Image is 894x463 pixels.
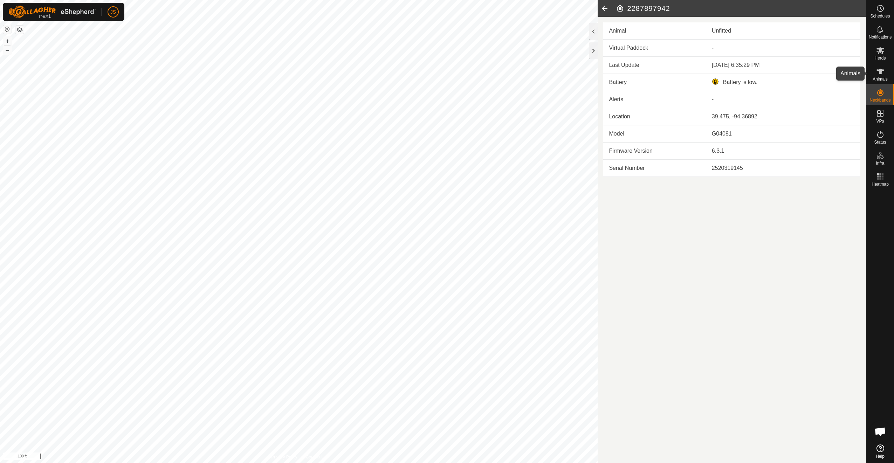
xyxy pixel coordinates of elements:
[712,27,855,35] div: Unfitted
[603,125,706,143] td: Model
[712,112,855,121] div: 39.475, -94.36892
[603,108,706,125] td: Location
[603,57,706,74] td: Last Update
[869,98,890,102] span: Neckbands
[712,130,855,138] div: G04081
[712,164,855,172] div: 2520319145
[603,160,706,177] td: Serial Number
[603,74,706,91] td: Battery
[872,182,889,186] span: Heatmap
[3,25,12,34] button: Reset Map
[616,4,866,13] h2: 2287897942
[3,46,12,54] button: –
[110,8,116,16] span: JS
[712,78,855,87] div: Battery is low.
[3,37,12,45] button: +
[876,161,884,165] span: Infra
[15,26,24,34] button: Map Layers
[603,91,706,108] td: Alerts
[870,421,891,442] div: Open chat
[306,454,326,460] a: Contact Us
[712,45,714,51] app-display-virtual-paddock-transition: -
[603,22,706,40] td: Animal
[876,454,885,458] span: Help
[874,140,886,144] span: Status
[8,6,96,18] img: Gallagher Logo
[866,442,894,461] a: Help
[876,119,884,123] span: VPs
[706,91,860,108] td: -
[873,77,888,81] span: Animals
[874,56,886,60] span: Herds
[870,14,890,18] span: Schedules
[712,147,855,155] div: 6.3.1
[869,35,892,39] span: Notifications
[603,40,706,57] td: Virtual Paddock
[712,61,855,69] div: [DATE] 6:35:29 PM
[603,143,706,160] td: Firmware Version
[271,454,297,460] a: Privacy Policy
